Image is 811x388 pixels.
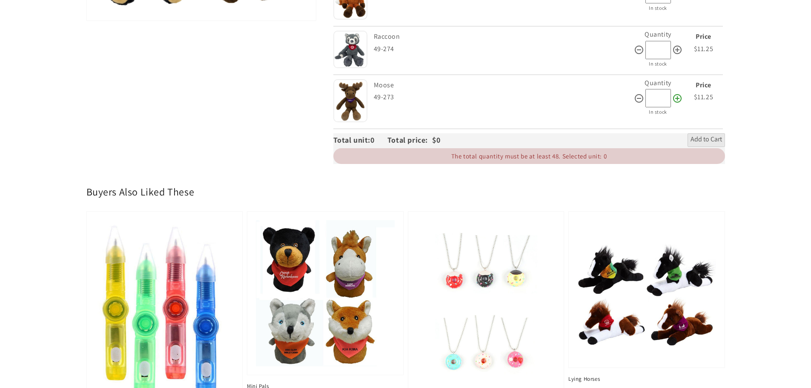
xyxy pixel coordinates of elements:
[634,3,682,13] div: In stock
[333,31,367,68] img: Raccoon
[432,135,440,145] span: $0
[568,375,725,383] span: Lying Horses
[374,43,634,55] div: 49-274
[634,107,682,117] div: In stock
[694,44,714,53] span: $11.25
[645,30,671,39] label: Quantity
[374,79,632,92] div: Moose
[645,78,671,87] label: Quantity
[688,133,725,147] button: Add to Cart
[374,31,632,43] div: Raccoon
[370,135,387,145] span: 0
[374,91,634,103] div: 49-273
[691,135,722,145] span: Add to Cart
[333,148,725,164] div: The total quantity must be at least 48. Selected unit: 0
[685,79,723,92] div: Price
[685,31,723,43] div: Price
[333,79,367,123] img: Moose
[333,133,432,147] div: Total unit: Total price:
[694,92,714,101] span: $11.25
[86,185,725,198] h2: Buyers Also Liked These
[634,59,682,69] div: In stock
